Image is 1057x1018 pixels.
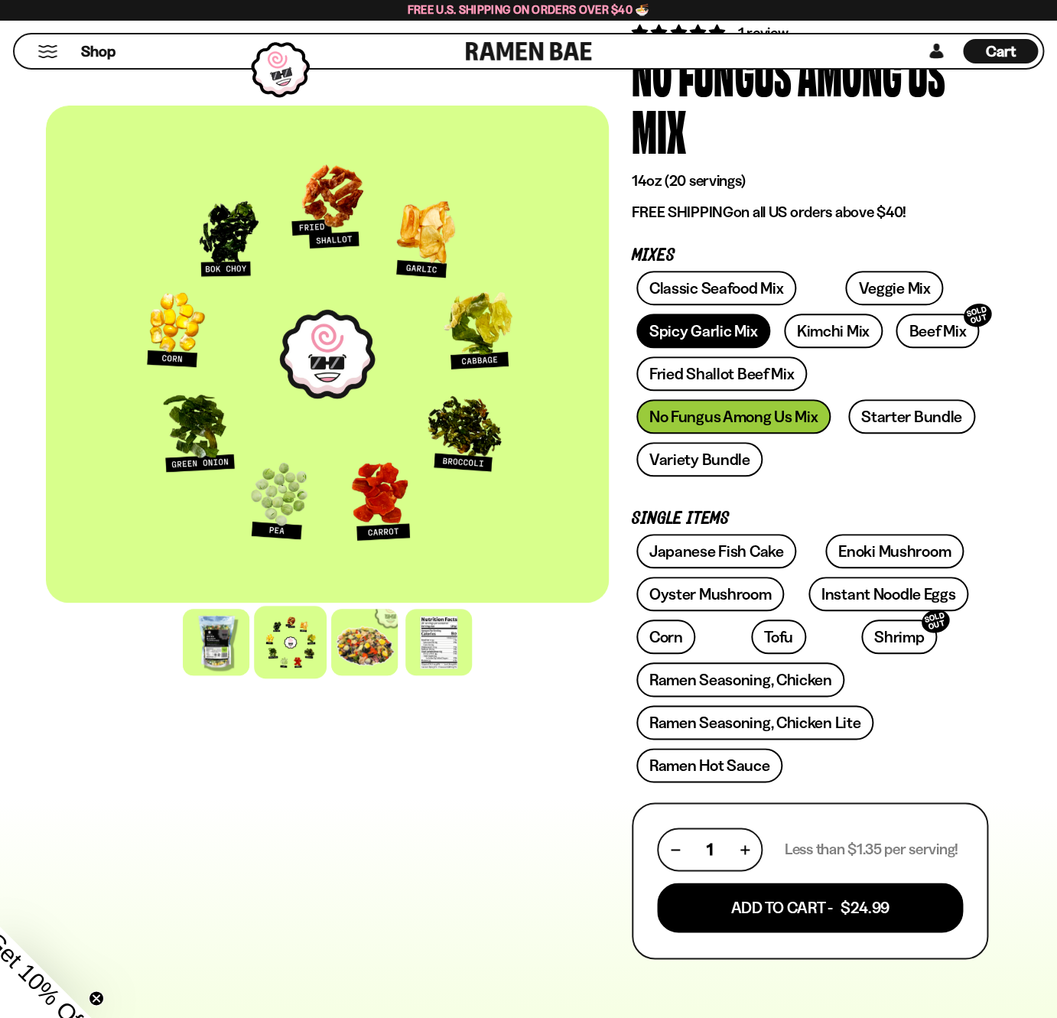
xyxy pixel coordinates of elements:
a: Ramen Hot Sauce [636,748,783,782]
a: Fried Shallot Beef Mix [636,356,807,391]
p: 14oz (20 servings) [632,171,988,190]
p: Single Items [632,512,988,526]
a: Veggie Mix [845,271,943,305]
a: Spicy Garlic Mix [636,314,770,348]
button: Close teaser [89,990,104,1006]
div: SOLD OUT [919,607,952,636]
span: 1 [707,840,713,859]
a: Ramen Seasoning, Chicken Lite [636,705,873,740]
div: Mix [632,101,686,158]
p: on all US orders above $40! [632,203,988,222]
span: Shop [81,41,115,62]
a: ShrimpSOLD OUT [861,620,937,654]
a: Ramen Seasoning, Chicken [636,662,845,697]
a: Enoki Mushroom [825,534,964,568]
a: Kimchi Mix [784,314,883,348]
p: Less than $1.35 per serving! [785,840,958,859]
a: Corn [636,620,696,654]
a: Japanese Fish Cake [636,534,797,568]
a: Variety Bundle [636,442,763,476]
button: Add To Cart - $24.99 [657,883,963,932]
div: Among [797,44,901,101]
span: Free U.S. Shipping on Orders over $40 🍜 [408,2,650,17]
div: Us [907,44,945,101]
a: Starter Bundle [848,399,975,434]
div: Fungus [678,44,791,101]
strong: FREE SHIPPING [632,203,733,221]
button: Mobile Menu Trigger [37,45,58,58]
div: SOLD OUT [961,301,994,330]
span: Cart [986,42,1016,60]
a: Classic Seafood Mix [636,271,796,305]
a: Cart [963,34,1038,68]
a: Shop [81,39,115,63]
a: Tofu [751,620,806,654]
a: Oyster Mushroom [636,577,785,611]
a: Beef MixSOLD OUT [896,314,979,348]
a: Instant Noodle Eggs [808,577,968,611]
p: Mixes [632,249,988,263]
